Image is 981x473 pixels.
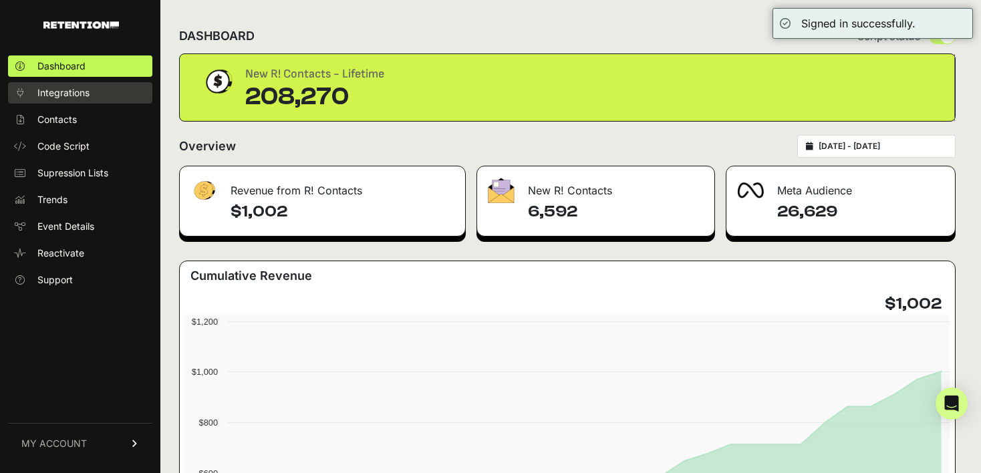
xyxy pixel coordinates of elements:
div: Revenue from R! Contacts [180,166,465,206]
span: MY ACCOUNT [21,437,87,450]
span: Reactivate [37,247,84,260]
a: Code Script [8,136,152,157]
a: Support [8,269,152,291]
span: Support [37,273,73,287]
a: Contacts [8,109,152,130]
img: fa-meta-2f981b61bb99beabf952f7030308934f19ce035c18b003e963880cc3fabeebb7.png [737,182,764,198]
div: New R! Contacts [477,166,715,206]
h4: $1,002 [885,293,942,315]
a: Supression Lists [8,162,152,184]
a: Integrations [8,82,152,104]
div: Meta Audience [726,166,955,206]
span: Integrations [37,86,90,100]
h4: 6,592 [528,201,704,222]
span: Contacts [37,113,77,126]
div: Signed in successfully. [801,15,916,31]
h4: $1,002 [231,201,454,222]
div: 208,270 [245,84,384,110]
a: Dashboard [8,55,152,77]
span: Dashboard [37,59,86,73]
h3: Cumulative Revenue [190,267,312,285]
img: Retention.com [43,21,119,29]
img: dollar-coin-05c43ed7efb7bc0c12610022525b4bbbb207c7efeef5aecc26f025e68dcafac9.png [201,65,235,98]
div: Open Intercom Messenger [936,387,968,420]
text: $1,000 [192,367,218,377]
text: $1,200 [192,317,218,327]
a: Trends [8,189,152,210]
span: Code Script [37,140,90,153]
span: Supression Lists [37,166,108,180]
a: Reactivate [8,243,152,264]
span: Event Details [37,220,94,233]
text: $800 [199,418,218,428]
div: New R! Contacts - Lifetime [245,65,384,84]
span: Trends [37,193,67,206]
img: fa-dollar-13500eef13a19c4ab2b9ed9ad552e47b0d9fc28b02b83b90ba0e00f96d6372e9.png [190,178,217,204]
h4: 26,629 [777,201,944,222]
img: fa-envelope-19ae18322b30453b285274b1b8af3d052b27d846a4fbe8435d1a52b978f639a2.png [488,178,515,203]
h2: DASHBOARD [179,27,255,45]
a: MY ACCOUNT [8,423,152,464]
a: Event Details [8,216,152,237]
h2: Overview [179,137,236,156]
